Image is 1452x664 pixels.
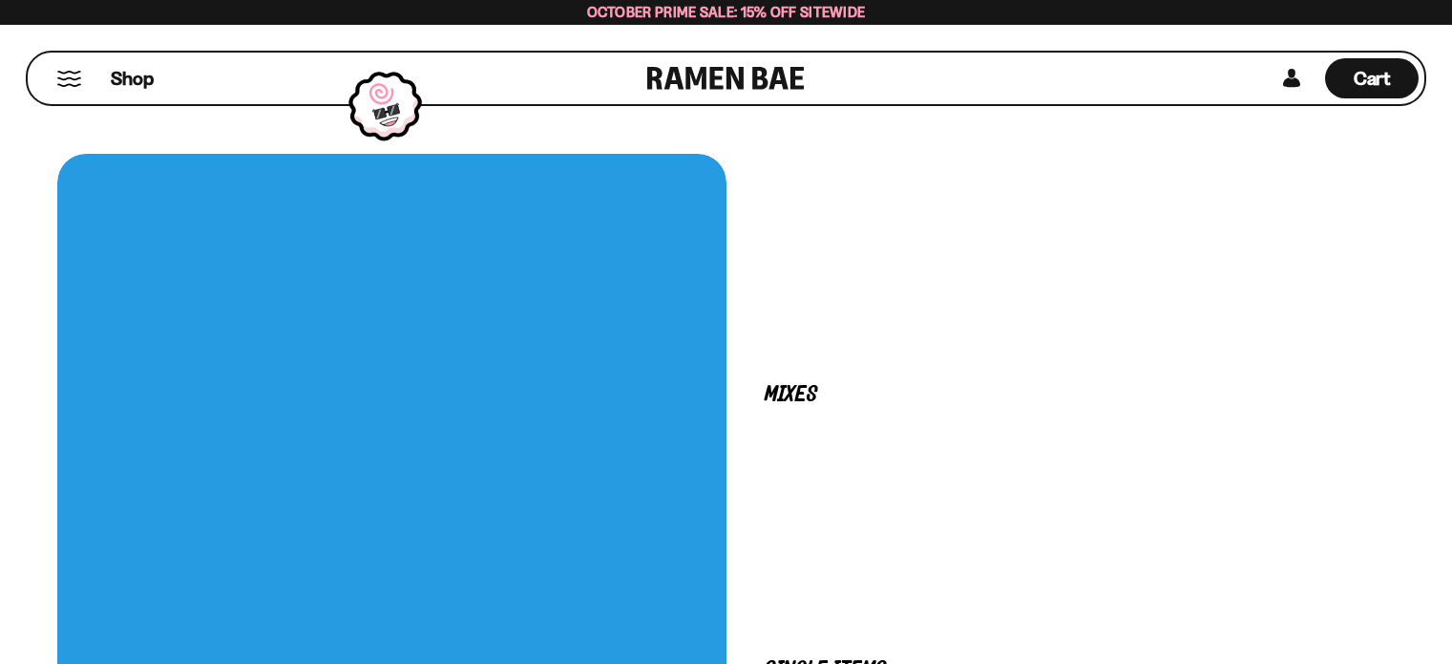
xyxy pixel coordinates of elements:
div: Cart [1325,53,1419,104]
span: October Prime Sale: 15% off Sitewide [587,3,866,21]
button: Mobile Menu Trigger [56,71,82,87]
span: Cart [1354,67,1391,90]
span: Shop [111,66,154,92]
p: Mixes [765,386,1357,404]
a: Shop [111,58,154,98]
